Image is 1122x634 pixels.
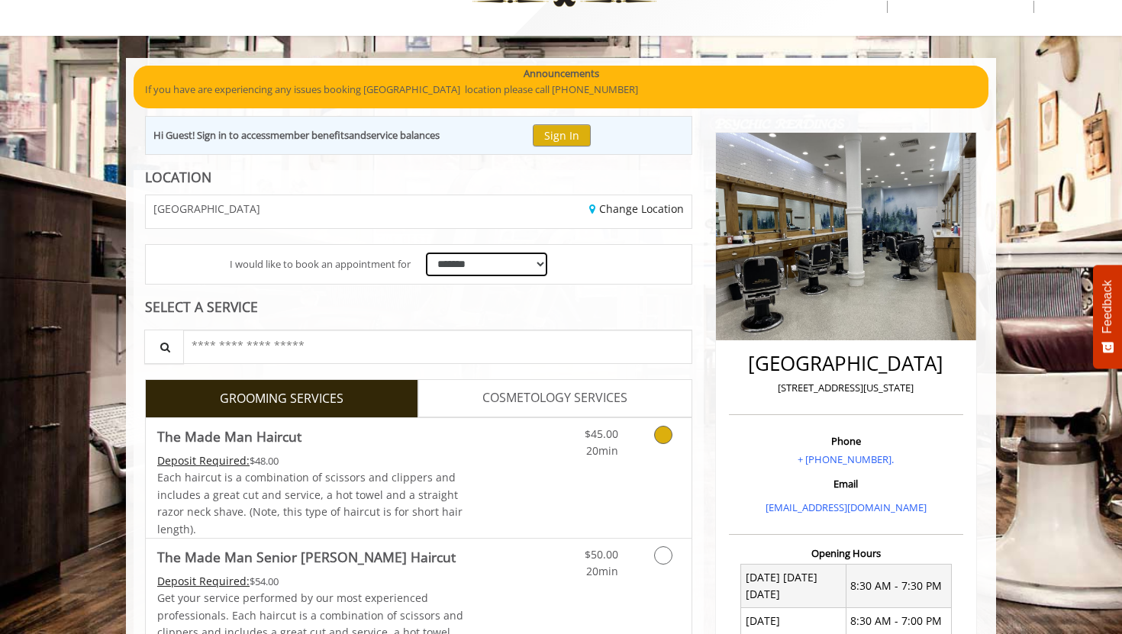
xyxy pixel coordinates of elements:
[157,574,250,588] span: This service needs some Advance to be paid before we block your appointment
[157,573,464,590] div: $54.00
[586,564,618,578] span: 20min
[766,500,927,514] a: [EMAIL_ADDRESS][DOMAIN_NAME]
[741,565,846,608] td: [DATE] [DATE] [DATE]
[733,380,959,396] p: [STREET_ADDRESS][US_STATE]
[145,82,977,98] p: If you have are experiencing any issues booking [GEOGRAPHIC_DATA] location please call [PHONE_NUM...
[145,168,211,186] b: LOCATION
[220,389,343,409] span: GROOMING SERVICES
[145,300,692,314] div: SELECT A SERVICE
[144,330,184,364] button: Service Search
[586,443,618,458] span: 20min
[153,203,260,214] span: [GEOGRAPHIC_DATA]
[585,426,618,441] span: $45.00
[733,478,959,489] h3: Email
[153,127,440,143] div: Hi Guest! Sign in to access and
[157,453,250,468] span: This service needs some Advance to be paid before we block your appointment
[157,546,456,568] b: The Made Man Senior [PERSON_NAME] Haircut
[733,436,959,446] h3: Phone
[157,452,464,469] div: $48.00
[524,66,599,82] b: Announcements
[729,548,963,558] h3: Opening Hours
[533,124,591,146] button: Sign In
[733,352,959,375] h2: [GEOGRAPHIC_DATA]
[1093,265,1122,368] button: Feedback - Show survey
[846,608,951,634] td: 8:30 AM - 7:00 PM
[798,452,894,466] a: + [PHONE_NUMBER].
[846,565,951,608] td: 8:30 AM - 7:30 PM
[270,128,349,142] b: member benefits
[157,470,463,536] span: Each haircut is a combination of scissors and clippers and includes a great cut and service, a ho...
[589,201,684,216] a: Change Location
[366,128,440,142] b: service balances
[585,547,618,562] span: $50.00
[1101,280,1114,333] span: Feedback
[230,256,411,272] span: I would like to book an appointment for
[482,388,627,408] span: COSMETOLOGY SERVICES
[157,426,301,447] b: The Made Man Haircut
[741,608,846,634] td: [DATE]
